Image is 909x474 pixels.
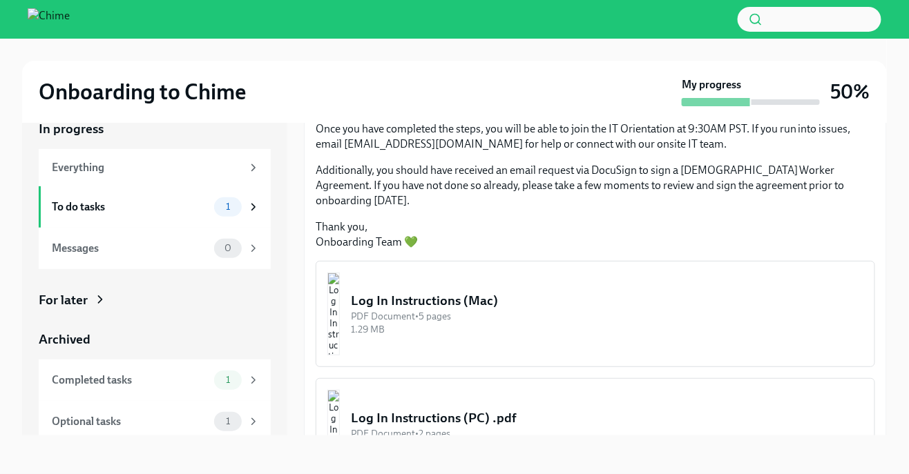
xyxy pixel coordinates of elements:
[316,121,875,152] p: Once you have completed the steps, you will be able to join the IT Orientation at 9:30AM PST. If ...
[351,310,863,323] div: PDF Document • 5 pages
[351,323,863,336] div: 1.29 MB
[218,201,238,212] span: 1
[218,416,238,426] span: 1
[682,77,741,92] strong: My progress
[39,330,271,348] a: Archived
[218,375,238,385] span: 1
[316,261,875,367] button: Log In Instructions (Mac)PDF Document•5 pages1.29 MB
[52,414,209,429] div: Optional tasks
[351,427,863,440] div: PDF Document • 2 pages
[52,241,209,256] div: Messages
[831,79,870,104] h3: 50%
[39,149,271,186] a: Everything
[351,292,863,310] div: Log In Instructions (Mac)
[52,199,209,215] div: To do tasks
[28,8,70,30] img: Chime
[327,273,340,355] img: Log In Instructions (Mac)
[39,401,271,442] a: Optional tasks1
[39,78,246,106] h2: Onboarding to Chime
[52,160,242,175] div: Everything
[327,390,340,473] img: Log In Instructions (PC) .pdf
[316,219,875,250] p: Thank you, Onboarding Team 💚
[216,243,240,253] span: 0
[39,186,271,228] a: To do tasks1
[39,291,88,309] div: For later
[39,359,271,401] a: Completed tasks1
[351,409,863,427] div: Log In Instructions (PC) .pdf
[52,373,209,388] div: Completed tasks
[316,163,875,208] p: Additionally, you should have received an email request via DocuSign to sign a [DEMOGRAPHIC_DATA]...
[39,120,271,138] a: In progress
[39,228,271,269] a: Messages0
[39,291,271,309] a: For later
